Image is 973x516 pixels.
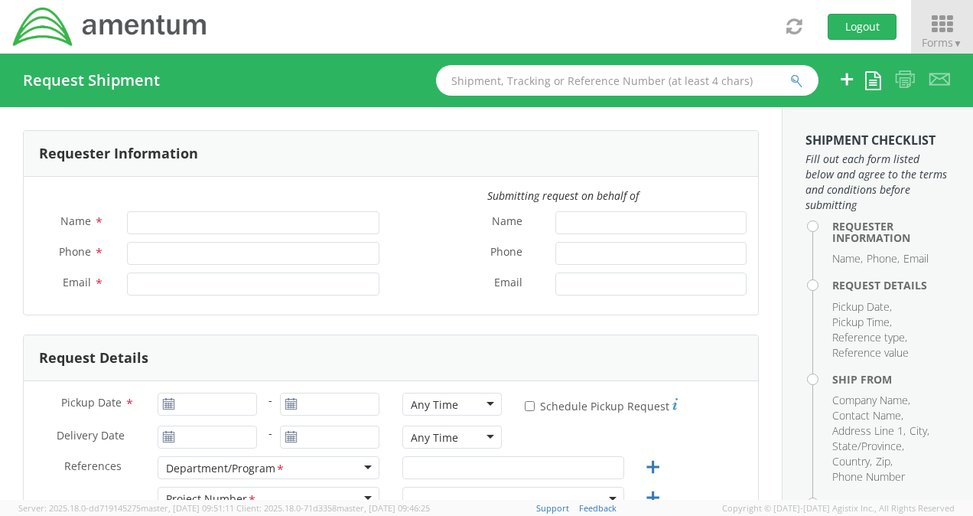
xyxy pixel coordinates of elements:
[805,134,950,148] h3: Shipment Checklist
[832,408,903,423] li: Contact Name
[832,315,892,330] li: Pickup Time
[832,251,863,266] li: Name
[903,251,929,266] li: Email
[18,502,234,514] span: Server: 2025.18.0-dd719145275
[57,428,125,446] span: Delivery Date
[525,396,678,414] label: Schedule Pickup Request
[832,299,892,315] li: Pickup Date
[59,244,91,259] span: Phone
[832,345,909,361] li: Reference value
[910,423,929,439] li: City
[236,502,430,514] span: Client: 2025.18.0-71d3358
[39,146,198,162] h3: Requester Information
[494,275,522,292] span: Email
[141,502,234,514] span: master, [DATE] 09:51:11
[64,459,122,473] span: References
[11,5,209,48] img: dyn-intl-logo-049831509241104b2a82.png
[876,454,893,469] li: Zip
[832,454,872,469] li: Country
[166,492,257,508] div: Project Number
[832,469,905,485] li: Phone Number
[487,188,639,203] i: Submitting request on behalf of
[23,72,160,89] h4: Request Shipment
[60,214,91,228] span: Name
[525,401,535,411] input: Schedule Pickup Request
[832,423,906,439] li: Address Line 1
[166,461,285,477] div: Department/Program
[832,439,904,454] li: State/Province
[492,214,522,231] span: Name
[832,374,950,385] h4: Ship From
[722,502,955,514] span: Copyright © [DATE]-[DATE] Agistix Inc., All Rights Reserved
[867,251,900,266] li: Phone
[922,35,962,50] span: Forms
[953,37,962,50] span: ▼
[832,279,950,291] h4: Request Details
[832,220,950,244] h4: Requester Information
[832,330,907,345] li: Reference type
[579,502,617,514] a: Feedback
[337,502,430,514] span: master, [DATE] 09:46:25
[63,275,91,289] span: Email
[411,397,458,413] div: Any Time
[411,430,458,446] div: Any Time
[832,393,910,408] li: Company Name
[805,152,950,213] span: Fill out each form listed below and agree to the terms and conditions before submitting
[61,395,122,410] span: Pickup Date
[832,498,950,509] h4: Ship To
[436,65,818,96] input: Shipment, Tracking or Reference Number (at least 4 chars)
[39,351,148,366] h3: Request Details
[828,14,897,40] button: Logout
[490,244,522,262] span: Phone
[536,502,569,514] a: Support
